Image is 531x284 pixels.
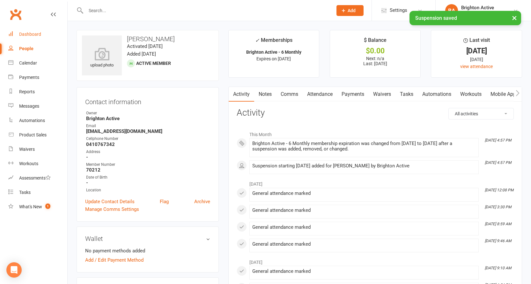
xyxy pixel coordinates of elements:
[86,180,210,186] strong: -
[127,43,163,49] time: Activated [DATE]
[348,8,356,13] span: Add
[19,104,39,109] div: Messages
[461,5,494,11] div: Brighton Active
[86,128,210,134] strong: [EMAIL_ADDRESS][DOMAIN_NAME]
[8,128,67,142] a: Product Sales
[486,87,520,102] a: Mobile App
[85,198,135,205] a: Update Contact Details
[85,205,139,213] a: Manage Comms Settings
[86,136,210,142] div: Cellphone Number
[8,27,67,42] a: Dashboard
[19,147,35,152] div: Waivers
[19,118,45,123] div: Automations
[252,208,476,213] div: General attendance marked
[437,56,516,63] div: [DATE]
[8,70,67,85] a: Payments
[485,138,511,142] i: [DATE] 4:57 PM
[409,11,521,25] div: Suspension saved
[86,110,210,116] div: Owner
[336,56,415,66] p: Next: n/a Last: [DATE]
[82,35,213,42] h3: [PERSON_NAME]
[86,116,210,121] strong: Brighton Active
[252,242,476,247] div: General attendance marked
[485,266,511,270] i: [DATE] 9:10 AM
[445,4,458,17] div: BA
[8,200,67,214] a: What's New1
[8,142,67,157] a: Waivers
[485,160,511,165] i: [DATE] 4:57 PM
[255,36,292,48] div: Memberships
[418,87,456,102] a: Automations
[254,87,276,102] a: Notes
[252,191,476,196] div: General attendance marked
[252,269,476,274] div: General attendance marked
[86,154,210,160] strong: -
[45,203,50,209] span: 1
[86,187,210,193] div: Location
[86,174,210,180] div: Date of Birth
[229,87,254,102] a: Activity
[8,171,67,185] a: Assessments
[237,128,514,138] li: This Month
[303,87,337,102] a: Attendance
[364,36,387,48] div: $ Balance
[485,239,511,243] i: [DATE] 9:46 AM
[19,175,51,180] div: Assessments
[85,247,210,255] li: No payment methods added
[256,56,291,61] span: Expires on [DATE]
[194,198,210,205] a: Archive
[456,87,486,102] a: Workouts
[8,42,67,56] a: People
[369,87,395,102] a: Waivers
[19,204,42,209] div: What's New
[84,6,328,15] input: Search...
[252,141,476,152] div: Brighton Active - 6 Monthly membership expiration was changed from [DATE] to [DATE] after a suspe...
[8,6,24,22] a: Clubworx
[19,60,37,65] div: Calendar
[461,11,494,16] div: Brighton Active
[19,32,41,37] div: Dashboard
[86,162,210,168] div: Member Number
[336,5,364,16] button: Add
[390,3,407,18] span: Settings
[127,51,156,57] time: Added [DATE]
[485,188,513,192] i: [DATE] 12:08 PM
[86,167,210,173] strong: 70212
[463,36,490,48] div: Last visit
[237,177,514,188] li: [DATE]
[509,11,520,25] button: ×
[246,50,301,55] strong: Brighton Active - 6 Monthly
[336,48,415,54] div: $0.00
[160,198,169,205] a: Flag
[485,205,511,209] i: [DATE] 3:30 PM
[255,37,259,43] i: ✓
[19,161,38,166] div: Workouts
[337,87,369,102] a: Payments
[460,64,493,69] a: view attendance
[252,225,476,230] div: General attendance marked
[19,132,47,137] div: Product Sales
[86,142,210,147] strong: 0410767342
[485,222,511,226] i: [DATE] 8:59 AM
[85,235,210,242] h3: Wallet
[85,256,144,264] a: Add / Edit Payment Method
[8,113,67,128] a: Automations
[437,48,516,54] div: [DATE]
[395,87,418,102] a: Tasks
[86,123,210,129] div: Email
[19,89,35,94] div: Reports
[6,262,22,278] div: Open Intercom Messenger
[276,87,303,102] a: Comms
[19,75,39,80] div: Payments
[8,157,67,171] a: Workouts
[252,163,476,169] div: Suspension starting [DATE] added for [PERSON_NAME] by Brighton Active
[8,185,67,200] a: Tasks
[237,256,514,266] li: [DATE]
[237,108,514,118] h3: Activity
[19,190,31,195] div: Tasks
[85,96,210,105] h3: Contact information
[136,61,171,66] span: Active member
[19,46,33,51] div: People
[86,149,210,155] div: Address
[8,99,67,113] a: Messages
